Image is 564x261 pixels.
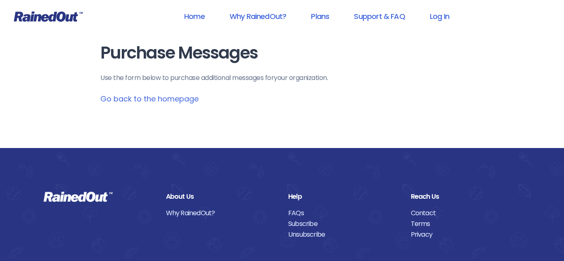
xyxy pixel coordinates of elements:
a: Why RainedOut? [219,7,297,26]
a: Unsubscribe [288,229,398,240]
div: Reach Us [411,191,521,202]
a: Terms [411,219,521,229]
h1: Purchase Messages [100,44,464,62]
a: Subscribe [288,219,398,229]
div: Help [288,191,398,202]
a: Support & FAQ [343,7,415,26]
a: Go back to the homepage [100,94,199,104]
a: Plans [300,7,340,26]
a: Privacy [411,229,521,240]
a: Why RainedOut? [166,208,276,219]
a: FAQs [288,208,398,219]
p: Use the form below to purchase additional messages for your organization . [100,73,464,83]
a: Home [173,7,216,26]
div: About Us [166,191,276,202]
a: Log In [419,7,460,26]
a: Contact [411,208,521,219]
